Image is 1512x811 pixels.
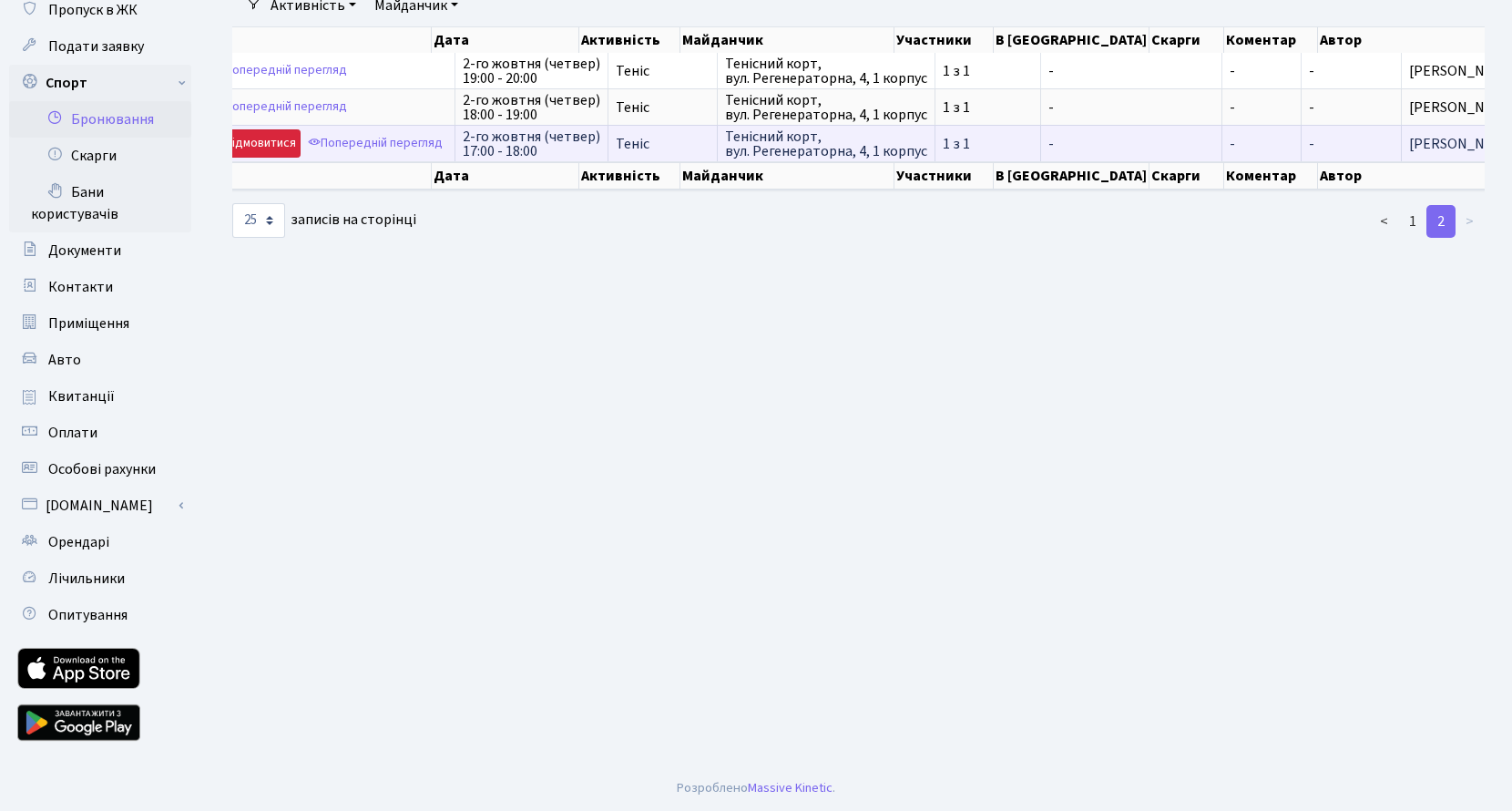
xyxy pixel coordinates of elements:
[208,93,352,121] a: Попередній перегляд
[208,56,352,85] a: Попередній перегляд
[432,162,579,190] th: Дата
[9,101,191,138] a: Бронювання
[725,129,927,159] span: Тенісний корт, вул. Регенераторна, 4, 1 корпус
[1224,162,1318,190] th: Коментар
[1149,27,1224,53] th: Скарги
[748,778,833,797] a: Massive Kinetic
[725,56,927,86] span: Тенісний корт, вул. Регенераторна, 4, 1 корпус
[994,162,1149,190] th: В [GEOGRAPHIC_DATA]
[9,378,191,415] a: Квитанції
[677,778,835,798] div: Розроблено .
[1230,100,1293,115] span: -
[48,241,121,261] span: Документи
[48,36,144,56] span: Подати заявку
[579,162,681,190] th: Активність
[9,342,191,378] a: Авто
[9,488,191,524] a: [DOMAIN_NAME]
[232,203,285,238] select: записів на сторінці
[463,93,600,122] span: 2-го жовтня (четвер) 18:00 - 19:00
[1230,64,1293,78] span: -
[1398,205,1427,238] a: 1
[48,459,156,479] span: Особові рахунки
[48,277,113,297] span: Контакти
[579,27,681,53] th: Активність
[894,27,994,53] th: Участники
[680,27,894,53] th: Майданчик
[943,100,1033,115] span: 1 з 1
[9,232,191,269] a: Документи
[9,560,191,597] a: Лічильники
[9,597,191,633] a: Опитування
[1369,205,1399,238] a: <
[616,64,710,78] span: Теніс
[48,605,128,625] span: Опитування
[943,64,1033,78] span: 1 з 1
[1048,100,1214,115] span: -
[9,28,191,65] a: Подати заявку
[680,162,894,190] th: Майданчик
[1224,27,1318,53] th: Коментар
[208,129,301,158] a: Відмовитися
[9,451,191,488] a: Особові рахунки
[463,56,600,86] span: 2-го жовтня (четвер) 19:00 - 20:00
[1048,137,1214,151] span: -
[1309,98,1314,118] span: -
[616,137,710,151] span: Теніс
[303,129,447,158] a: Попередній перегляд
[1149,162,1224,190] th: Скарги
[9,65,191,101] a: Спорт
[9,415,191,451] a: Оплати
[9,269,191,305] a: Контакти
[1309,134,1314,154] span: -
[1048,64,1214,78] span: -
[894,162,994,190] th: Участники
[994,27,1149,53] th: В [GEOGRAPHIC_DATA]
[204,162,432,190] th: Дії
[48,532,109,552] span: Орендарі
[616,100,710,115] span: Теніс
[463,129,600,159] span: 2-го жовтня (четвер) 17:00 - 18:00
[48,386,115,406] span: Квитанції
[232,203,416,238] label: записів на сторінці
[48,313,129,334] span: Приміщення
[725,93,927,122] span: Тенісний корт, вул. Регенераторна, 4, 1 корпус
[9,305,191,342] a: Приміщення
[432,27,579,53] th: Дата
[9,138,191,174] a: Скарги
[9,524,191,560] a: Орендарі
[9,174,191,232] a: Бани користувачів
[48,569,125,589] span: Лічильники
[204,27,432,53] th: Дії
[1230,137,1293,151] span: -
[1426,205,1456,238] a: 2
[1309,61,1314,81] span: -
[48,423,97,443] span: Оплати
[943,137,1033,151] span: 1 з 1
[48,350,81,370] span: Авто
